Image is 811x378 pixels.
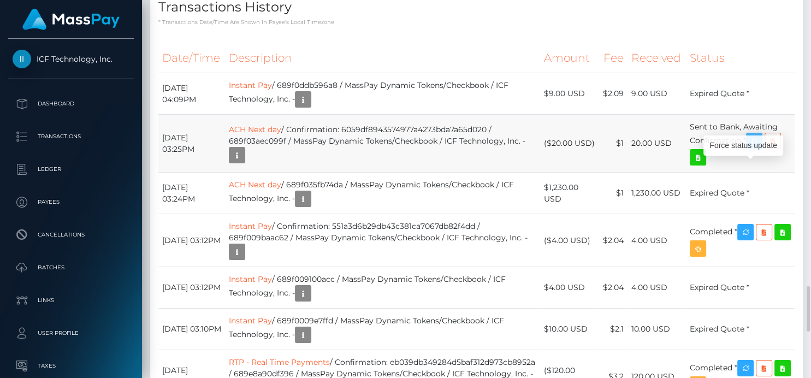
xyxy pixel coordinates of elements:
a: User Profile [8,320,134,347]
td: $1 [599,173,628,214]
a: Transactions [8,123,134,150]
td: Completed * [686,214,795,267]
p: Batches [13,259,129,276]
a: Dashboard [8,90,134,117]
th: Date/Time [158,43,225,73]
div: Force status update [703,135,783,156]
a: Instant Pay [229,221,272,231]
td: [DATE] 04:09PM [158,73,225,115]
img: ICF Technology, Inc. [13,50,31,68]
td: Expired Quote * [686,267,795,309]
p: Transactions [13,128,129,145]
a: Instant Pay [229,316,272,326]
p: * Transactions date/time are shown in payee's local timezone [158,18,795,26]
td: / 689f035fb74da / MassPay Dynamic Tokens/Checkbook / ICF Technology, Inc. - [225,173,540,214]
td: Expired Quote * [686,309,795,350]
td: Expired Quote * [686,73,795,115]
td: [DATE] 03:10PM [158,309,225,350]
td: $1 [599,115,628,173]
p: Ledger [13,161,129,178]
td: ($4.00 USD) [540,214,599,267]
p: Payees [13,194,129,210]
td: [DATE] 03:12PM [158,214,225,267]
td: 10.00 USD [628,309,686,350]
td: [DATE] 03:24PM [158,173,225,214]
td: $4.00 USD [540,267,599,309]
td: ($20.00 USD) [540,115,599,173]
span: ICF Technology, Inc. [8,54,134,64]
th: Status [686,43,795,73]
td: $2.1 [599,309,628,350]
a: Instant Pay [229,80,272,90]
td: [DATE] 03:25PM [158,115,225,173]
td: / Confirmation: 551a3d6b29db43c381ca7067db82f4dd / 689f009baac62 / MassPay Dynamic Tokens/Checkbo... [225,214,540,267]
p: Dashboard [13,96,129,112]
th: Description [225,43,540,73]
td: / 689f009100acc / MassPay Dynamic Tokens/Checkbook / ICF Technology, Inc. - [225,267,540,309]
th: Received [628,43,686,73]
a: ACH Next day [229,125,281,134]
a: Batches [8,254,134,281]
a: Payees [8,188,134,216]
td: 4.00 USD [628,267,686,309]
td: 9.00 USD [628,73,686,115]
td: $2.04 [599,267,628,309]
td: $2.04 [599,214,628,267]
p: Cancellations [13,227,129,243]
td: / 689f0ddb596a8 / MassPay Dynamic Tokens/Checkbook / ICF Technology, Inc. - [225,73,540,115]
a: RTP - Real Time Payments [229,357,330,367]
th: Amount [540,43,599,73]
td: 4.00 USD [628,214,686,267]
img: MassPay Logo [22,9,120,30]
td: [DATE] 03:12PM [158,267,225,309]
p: User Profile [13,325,129,341]
a: Ledger [8,156,134,183]
a: Cancellations [8,221,134,249]
th: Fee [599,43,628,73]
td: / 689f0009e7ffd / MassPay Dynamic Tokens/Checkbook / ICF Technology, Inc. - [225,309,540,350]
p: Links [13,292,129,309]
td: Sent to Bank, Awaiting Confirmation * [686,115,795,173]
td: $1,230.00 USD [540,173,599,214]
td: 20.00 USD [628,115,686,173]
a: Links [8,287,134,314]
td: $9.00 USD [540,73,599,115]
td: $10.00 USD [540,309,599,350]
p: Taxes [13,358,129,374]
td: 1,230.00 USD [628,173,686,214]
td: Expired Quote * [686,173,795,214]
td: $2.09 [599,73,628,115]
a: ACH Next day [229,180,281,190]
td: / Confirmation: 6059df8943574977a4273bda7a65d020 / 689f03aec099f / MassPay Dynamic Tokens/Checkbo... [225,115,540,173]
a: Instant Pay [229,274,272,284]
